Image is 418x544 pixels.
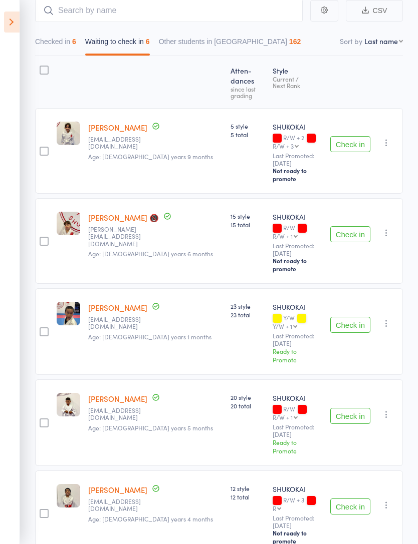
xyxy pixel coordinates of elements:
span: 15 total [231,220,265,229]
div: since last grading [231,86,265,99]
small: Last Promoted: [DATE] [273,423,322,438]
label: Sort by [340,36,362,46]
span: Age: [DEMOGRAPHIC_DATA] years 4 months [88,514,213,523]
div: R/W [273,224,322,239]
button: Check in [330,498,370,514]
div: Current / Next Rank [273,76,322,89]
img: image1744009460.png [57,393,80,416]
span: 15 style [231,212,265,220]
div: SHUKOKAI [273,122,322,132]
div: Not ready to promote [273,167,322,183]
div: R/W [273,405,322,420]
div: SHUKOKAI [273,484,322,494]
div: 6 [72,38,76,46]
button: Check in [330,317,370,333]
div: Style [269,61,326,104]
img: image1718352658.png [57,484,80,507]
small: Last Promoted: [DATE] [273,332,322,347]
span: 5 total [231,130,265,139]
span: 20 total [231,401,265,410]
small: divs.gupta21@gmail.com [88,136,153,150]
small: anjan89@gmail.com [88,407,153,421]
small: miguel.labeikovsky@gmail.com [88,226,153,247]
button: Check in [330,226,370,242]
div: SHUKOKAI [273,302,322,312]
button: Waiting to check in6 [85,33,150,56]
div: R/W + 3 [273,143,294,149]
div: Last name [364,36,398,46]
div: Not ready to promote [273,257,322,273]
div: Ready to Promote [273,438,322,455]
div: 6 [146,38,150,46]
span: 23 style [231,302,265,310]
button: Check in [330,408,370,424]
div: R/W + 1 [273,414,293,420]
small: loanmit68@gmail.com [88,316,153,330]
span: Age: [DEMOGRAPHIC_DATA] years 1 months [88,332,212,341]
div: 162 [289,38,301,46]
button: Other students in [GEOGRAPHIC_DATA]162 [159,33,301,56]
div: SHUKOKAI [273,212,322,222]
a: [PERSON_NAME] [88,122,147,133]
div: Y/W [273,314,322,329]
div: SHUKOKAI [273,393,322,403]
img: image1724830434.png [57,122,80,145]
div: R/W + 3 [273,496,322,511]
a: [PERSON_NAME] 📵 [88,212,159,223]
span: Age: [DEMOGRAPHIC_DATA] years 9 months [88,152,213,161]
div: Atten­dances [227,61,269,104]
img: image1741331680.png [57,212,80,235]
span: Age: [DEMOGRAPHIC_DATA] years 5 months [88,423,213,432]
span: 23 total [231,310,265,319]
small: Last Promoted: [DATE] [273,242,322,257]
img: image1696577896.png [57,302,80,325]
span: 20 style [231,393,265,401]
a: [PERSON_NAME] [88,484,147,495]
div: Ready to Promote [273,347,322,364]
div: Y/W + 1 [273,323,292,329]
a: [PERSON_NAME] [88,393,147,404]
small: Last Promoted: [DATE] [273,152,322,167]
span: 5 style [231,122,265,130]
span: 12 style [231,484,265,492]
span: 12 total [231,492,265,501]
div: R/W + 1 [273,233,293,239]
div: R/W + 2 [273,134,322,149]
button: Checked in6 [35,33,76,56]
a: [PERSON_NAME] [88,302,147,313]
small: Last Promoted: [DATE] [273,514,322,529]
span: Age: [DEMOGRAPHIC_DATA] years 6 months [88,249,213,258]
button: Check in [330,136,370,152]
div: R [273,505,276,511]
small: onenessneha@gmail.com [88,498,153,512]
